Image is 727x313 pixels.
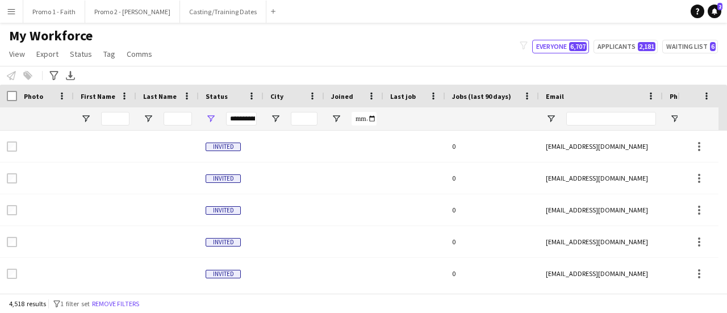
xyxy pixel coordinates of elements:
a: Comms [122,47,157,61]
div: 0 [445,258,539,289]
input: Last Name Filter Input [164,112,192,126]
span: 2 [717,3,722,10]
button: Promo 2 - [PERSON_NAME] [85,1,180,23]
span: 2,181 [638,42,655,51]
app-action-btn: Export XLSX [64,69,77,82]
span: Invited [206,270,241,278]
button: Open Filter Menu [331,114,341,124]
input: Joined Filter Input [352,112,377,126]
button: Applicants2,181 [594,40,658,53]
input: Row Selection is disabled for this row (unchecked) [7,205,17,215]
input: City Filter Input [291,112,317,126]
input: Row Selection is disabled for this row (unchecked) [7,173,17,183]
button: Everyone6,707 [532,40,589,53]
a: 2 [708,5,721,18]
button: Open Filter Menu [670,114,680,124]
div: [EMAIL_ADDRESS][DOMAIN_NAME] [539,226,663,257]
span: Last Name [143,92,177,101]
span: Comms [127,49,152,59]
span: 6 [710,42,716,51]
span: First Name [81,92,115,101]
div: [EMAIL_ADDRESS][DOMAIN_NAME] [539,131,663,162]
span: My Workforce [9,27,93,44]
span: Email [546,92,564,101]
span: 1 filter set [60,299,90,308]
span: Invited [206,143,241,151]
span: Last job [390,92,416,101]
a: Tag [99,47,120,61]
button: Remove filters [90,298,141,310]
input: Row Selection is disabled for this row (unchecked) [7,269,17,279]
span: Export [36,49,59,59]
span: Status [206,92,228,101]
div: [EMAIL_ADDRESS][DOMAIN_NAME] [539,162,663,194]
div: [EMAIL_ADDRESS][DOMAIN_NAME] [539,194,663,226]
span: Invited [206,238,241,247]
button: Promo 1 - Faith [23,1,85,23]
a: View [5,47,30,61]
input: First Name Filter Input [101,112,129,126]
span: 6,707 [569,42,587,51]
input: Email Filter Input [566,112,656,126]
button: Casting/Training Dates [180,1,266,23]
input: Row Selection is disabled for this row (unchecked) [7,237,17,247]
span: Invited [206,206,241,215]
span: Tag [103,49,115,59]
span: Joined [331,92,353,101]
div: 0 [445,226,539,257]
button: Open Filter Menu [206,114,216,124]
a: Status [65,47,97,61]
div: 0 [445,194,539,226]
span: Jobs (last 90 days) [452,92,511,101]
div: 0 [445,162,539,194]
button: Waiting list6 [662,40,718,53]
a: Export [32,47,63,61]
div: 0 [445,131,539,162]
button: Open Filter Menu [270,114,281,124]
input: Row Selection is disabled for this row (unchecked) [7,141,17,152]
span: Photo [24,92,43,101]
span: Status [70,49,92,59]
span: View [9,49,25,59]
button: Open Filter Menu [143,114,153,124]
span: Phone [670,92,690,101]
button: Open Filter Menu [81,114,91,124]
span: Invited [206,174,241,183]
button: Open Filter Menu [546,114,556,124]
app-action-btn: Advanced filters [47,69,61,82]
div: [EMAIL_ADDRESS][DOMAIN_NAME] [539,258,663,289]
span: City [270,92,283,101]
